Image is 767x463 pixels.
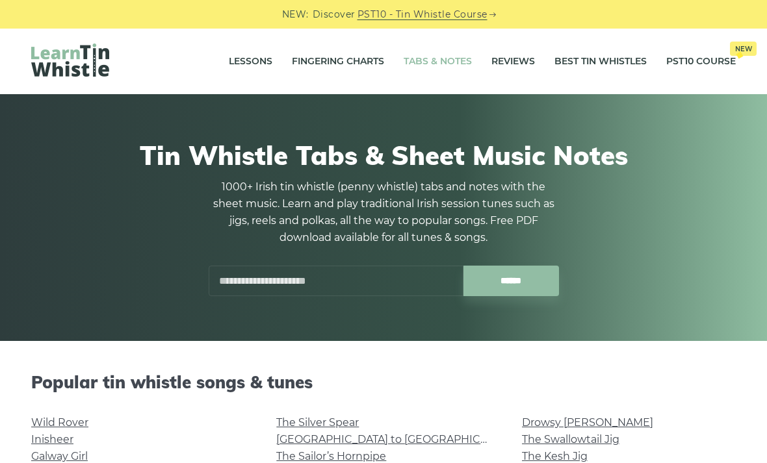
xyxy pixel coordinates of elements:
[276,416,359,429] a: The Silver Spear
[404,45,472,78] a: Tabs & Notes
[31,372,736,392] h2: Popular tin whistle songs & tunes
[730,42,757,56] span: New
[522,416,653,429] a: Drowsy [PERSON_NAME]
[522,433,619,445] a: The Swallowtail Jig
[31,433,73,445] a: Inisheer
[276,433,516,445] a: [GEOGRAPHIC_DATA] to [GEOGRAPHIC_DATA]
[31,44,109,77] img: LearnTinWhistle.com
[31,416,88,429] a: Wild Rover
[229,45,272,78] a: Lessons
[554,45,647,78] a: Best Tin Whistles
[276,450,386,462] a: The Sailor’s Hornpipe
[31,450,88,462] a: Galway Girl
[38,140,729,171] h1: Tin Whistle Tabs & Sheet Music Notes
[491,45,535,78] a: Reviews
[522,450,588,462] a: The Kesh Jig
[292,45,384,78] a: Fingering Charts
[208,179,559,246] p: 1000+ Irish tin whistle (penny whistle) tabs and notes with the sheet music. Learn and play tradi...
[666,45,736,78] a: PST10 CourseNew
